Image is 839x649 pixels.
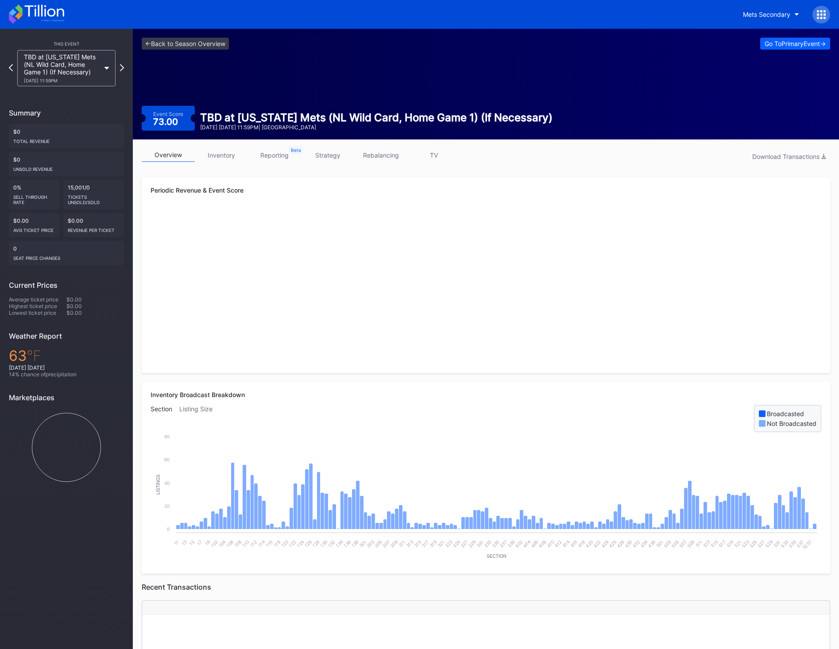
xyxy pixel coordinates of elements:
[695,539,704,548] text: 511
[68,224,120,233] div: Revenue per ticket
[248,148,301,162] a: reporting
[153,117,180,126] div: 73.00
[756,539,766,549] text: 527
[273,539,282,548] text: 118
[27,347,41,364] span: ℉
[647,539,656,549] text: 436
[24,53,100,83] div: TBD at [US_STATE] Mets (NL Wild Card, Home Game 1) (If Necessary)
[257,539,266,548] text: 114
[686,539,696,549] text: 509
[460,539,469,549] text: 327
[413,539,422,549] text: 315
[151,405,179,432] div: Section
[210,539,219,549] text: 102
[499,539,508,549] text: 337
[561,539,571,549] text: 414
[616,539,625,549] text: 428
[733,539,742,549] text: 521
[584,539,594,549] text: 420
[151,391,821,398] div: Inventory Broadcast Breakdown
[476,539,485,549] text: 331
[366,539,375,549] text: 303
[9,180,60,209] div: 0%
[9,364,124,371] div: [DATE] [DATE]
[66,303,124,309] div: $0.00
[9,393,124,402] div: Marketplaces
[343,539,352,549] text: 136
[24,78,100,83] div: [DATE] 11:59PM
[546,539,555,549] text: 410
[173,539,180,546] text: 11
[188,539,195,546] text: 15
[765,40,826,47] div: Go To Primary Event ->
[726,539,735,549] text: 519
[608,539,617,549] text: 426
[9,296,66,303] div: Average ticket price
[522,539,531,549] text: 404
[354,148,407,162] a: rebalancing
[767,420,816,427] div: Not Broadcasted
[748,151,830,162] button: Download Transactions
[351,539,360,549] text: 138
[780,539,789,549] text: 533
[374,539,383,549] text: 305
[9,241,124,265] div: 0
[530,539,539,549] text: 406
[718,539,727,549] text: 517
[280,539,290,549] text: 120
[788,539,797,549] text: 535
[319,539,329,549] text: 130
[9,124,124,148] div: $0
[358,539,367,549] text: 301
[200,111,553,124] div: TBD at [US_STATE] Mets (NL Wild Card, Home Game 1) (If Necessary)
[153,111,183,117] div: Event Score
[655,539,665,549] text: 501
[9,371,124,378] div: 14 % chance of precipitation
[600,539,610,549] text: 424
[225,539,235,549] text: 106
[444,539,453,549] text: 323
[767,410,804,417] div: Broadcasted
[9,303,66,309] div: Highest ticket price
[296,539,305,549] text: 124
[164,434,170,439] text: 80
[743,11,790,18] div: Mets Secondary
[335,539,344,549] text: 134
[429,539,438,549] text: 319
[66,309,124,316] div: $0.00
[9,152,124,176] div: $0
[142,148,195,162] a: overview
[327,539,336,549] text: 132
[9,309,66,316] div: Lowest ticket price
[142,583,830,591] div: Recent Transactions
[13,163,120,172] div: Unsold Revenue
[421,539,430,549] text: 317
[200,124,553,131] div: [DATE] [DATE] 11:59PM | [GEOGRAPHIC_DATA]
[218,539,227,549] text: 104
[553,539,563,549] text: 412
[195,148,248,162] a: inventory
[801,539,812,550] text: TEST
[164,457,170,462] text: 60
[663,539,672,549] text: 503
[156,474,161,494] text: Listings
[13,224,55,233] div: Avg ticket price
[796,539,805,549] text: 537
[181,539,188,546] text: 13
[760,38,830,50] button: Go ToPrimaryEvent->
[749,539,758,549] text: 525
[514,539,523,549] text: 402
[772,539,781,549] text: 531
[437,539,446,549] text: 321
[68,191,120,205] div: Tickets Unsold/Sold
[167,526,170,532] text: 0
[577,539,586,549] text: 418
[623,539,633,549] text: 430
[487,554,506,559] text: Section
[702,539,711,549] text: 513
[164,503,170,509] text: 20
[9,108,124,117] div: Summary
[398,539,406,548] text: 311
[151,209,821,298] svg: Chart title
[142,38,229,50] a: <-Back to Season Overview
